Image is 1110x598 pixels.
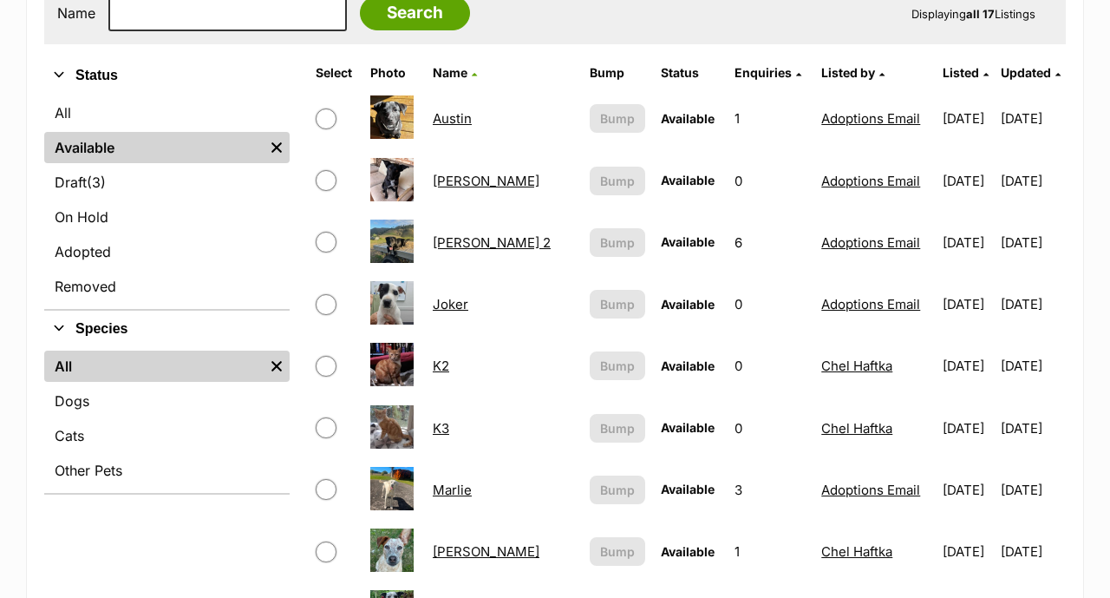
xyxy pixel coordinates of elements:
[728,151,813,211] td: 0
[661,111,715,126] span: Available
[264,132,290,163] a: Remove filter
[936,398,999,458] td: [DATE]
[821,65,875,80] span: Listed by
[600,481,635,499] span: Bump
[1001,522,1064,582] td: [DATE]
[661,173,715,187] span: Available
[728,398,813,458] td: 0
[44,351,264,382] a: All
[728,522,813,582] td: 1
[264,351,290,382] a: Remove filter
[1001,336,1064,396] td: [DATE]
[44,347,290,493] div: Species
[943,65,979,80] span: Listed
[728,213,813,273] td: 6
[821,296,920,312] a: Adoptions Email
[433,110,472,127] a: Austin
[821,358,892,374] a: Chel Haftka
[821,110,920,127] a: Adoptions Email
[936,274,999,334] td: [DATE]
[44,236,290,267] a: Adopted
[600,419,635,437] span: Bump
[735,65,792,80] span: translation missing: en.admin.listings.index.attributes.enquiries
[433,420,449,437] a: K3
[309,59,362,87] th: Select
[1001,151,1064,211] td: [DATE]
[44,94,290,309] div: Status
[1001,213,1064,273] td: [DATE]
[590,104,645,133] button: Bump
[44,97,290,128] a: All
[600,233,635,252] span: Bump
[936,522,999,582] td: [DATE]
[590,537,645,566] button: Bump
[1001,89,1064,148] td: [DATE]
[661,358,715,373] span: Available
[590,414,645,443] button: Bump
[661,420,715,435] span: Available
[821,173,920,189] a: Adoptions Email
[44,271,290,302] a: Removed
[661,297,715,312] span: Available
[433,65,477,80] a: Name
[433,358,449,374] a: K2
[600,295,635,313] span: Bump
[44,64,290,87] button: Status
[661,482,715,496] span: Available
[1001,65,1061,80] a: Updated
[1001,460,1064,520] td: [DATE]
[1001,398,1064,458] td: [DATE]
[44,132,264,163] a: Available
[728,274,813,334] td: 0
[433,296,468,312] a: Joker
[57,5,95,21] label: Name
[821,543,892,560] a: Chel Haftka
[433,482,472,498] a: Marlie
[44,201,290,233] a: On Hold
[966,7,995,21] strong: all 17
[433,65,467,80] span: Name
[600,109,635,128] span: Bump
[590,167,645,195] button: Bump
[433,543,539,560] a: [PERSON_NAME]
[87,172,106,193] span: (3)
[936,460,999,520] td: [DATE]
[600,172,635,190] span: Bump
[735,65,801,80] a: Enquiries
[728,89,813,148] td: 1
[821,65,885,80] a: Listed by
[936,336,999,396] td: [DATE]
[728,460,813,520] td: 3
[936,213,999,273] td: [DATE]
[44,167,290,198] a: Draft
[728,336,813,396] td: 0
[911,7,1035,21] span: Displaying Listings
[363,59,424,87] th: Photo
[821,482,920,498] a: Adoptions Email
[943,65,989,80] a: Listed
[821,420,892,437] a: Chel Haftka
[44,455,290,486] a: Other Pets
[433,234,551,251] a: [PERSON_NAME] 2
[44,420,290,451] a: Cats
[590,476,645,504] button: Bump
[433,173,539,189] a: [PERSON_NAME]
[661,234,715,249] span: Available
[1001,65,1051,80] span: Updated
[654,59,726,87] th: Status
[590,228,645,257] button: Bump
[600,357,635,375] span: Bump
[661,544,715,559] span: Available
[44,318,290,340] button: Species
[600,542,635,561] span: Bump
[590,290,645,319] button: Bump
[936,151,999,211] td: [DATE]
[821,234,920,251] a: Adoptions Email
[936,89,999,148] td: [DATE]
[1001,274,1064,334] td: [DATE]
[44,385,290,417] a: Dogs
[583,59,652,87] th: Bump
[590,352,645,380] button: Bump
